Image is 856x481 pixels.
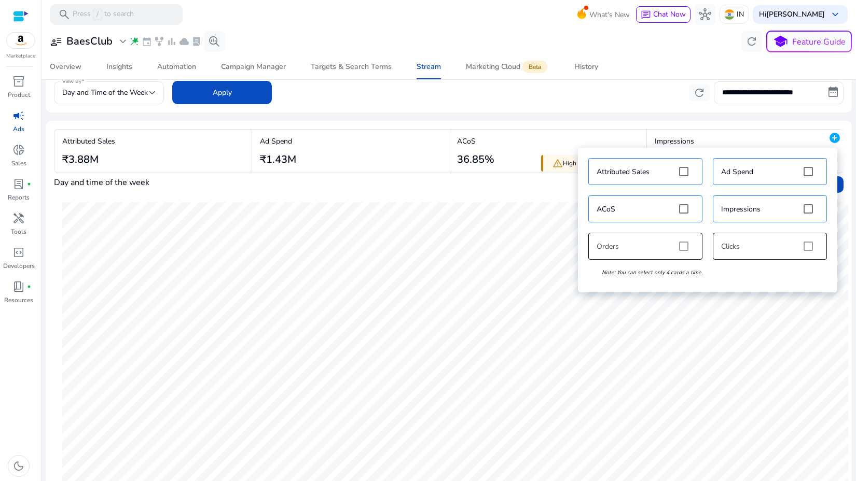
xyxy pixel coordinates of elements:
[204,31,225,52] button: search_insights
[54,178,149,188] h4: Day and time of the week
[553,158,563,168] span: warning
[417,63,441,70] div: Stream
[766,31,852,52] button: schoolFeature Guide
[12,75,25,88] span: inventory_2
[208,35,220,48] span: search_insights
[13,124,24,134] p: Ads
[7,33,35,48] img: amazon.svg
[724,9,735,20] img: in.svg
[6,52,35,60] p: Marketplace
[260,153,296,166] h3: ₹1.43M
[93,9,102,20] span: /
[129,36,140,47] span: wand_stars
[117,35,129,48] span: expand_more
[3,261,35,271] p: Developers
[260,136,296,147] p: Ad Spend
[50,35,62,48] span: user_attributes
[62,78,81,85] mat-label: View By
[636,6,691,23] button: chatChat Now
[12,280,25,293] span: book_4
[653,9,686,19] span: Chat Now
[773,34,788,49] span: school
[466,63,549,71] div: Marketing Cloud
[73,9,134,20] p: Press to search
[745,35,758,48] span: refresh
[602,268,702,276] i: Note: You can select only 4 cards a time.
[12,460,25,472] span: dark_mode
[62,153,115,166] h3: ₹3.88M
[829,8,841,21] span: keyboard_arrow_down
[597,204,615,215] p: ACoS
[167,36,177,47] span: bar_chart
[641,10,651,20] span: chat
[597,166,650,177] p: Attributed Sales
[27,182,31,186] span: fiber_manual_record
[12,144,25,156] span: donut_small
[541,155,644,172] div: High ACoS.
[522,61,547,73] span: Beta
[50,63,81,70] div: Overview
[737,5,744,23] p: IN
[62,136,115,147] p: Attributed Sales
[106,63,132,70] div: Insights
[27,285,31,289] span: fiber_manual_record
[191,36,202,47] span: lab_profile
[12,246,25,259] span: code_blocks
[457,153,494,166] h3: 36.85%
[589,6,630,24] span: What's New
[11,159,26,168] p: Sales
[741,31,762,52] button: refresh
[721,166,753,177] p: Ad Spend
[457,136,494,147] p: ACoS
[792,36,846,48] p: Feature Guide
[721,204,761,215] p: Impressions
[311,63,392,70] div: Targets & Search Terms
[4,295,33,305] p: Resources
[213,87,232,98] span: Apply
[689,84,710,101] button: refresh
[58,8,71,21] span: search
[172,81,272,104] button: Apply
[11,227,26,236] p: Tools
[8,193,30,202] p: Reports
[695,4,715,25] button: hub
[655,136,694,147] p: Impressions
[693,87,706,99] span: refresh
[62,88,148,97] span: Day and Time of the Week
[574,63,598,70] div: History
[142,36,152,47] span: event
[221,63,286,70] div: Campaign Manager
[759,11,825,18] p: Hi
[829,132,841,144] mat-icon: add_circle
[699,8,711,21] span: hub
[66,35,113,48] h3: BaesClub
[154,36,164,47] span: family_history
[179,36,189,47] span: cloud
[8,90,30,100] p: Product
[12,109,25,122] span: campaign
[12,178,25,190] span: lab_profile
[157,63,196,70] div: Automation
[12,212,25,224] span: handyman
[766,9,825,19] b: [PERSON_NAME]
